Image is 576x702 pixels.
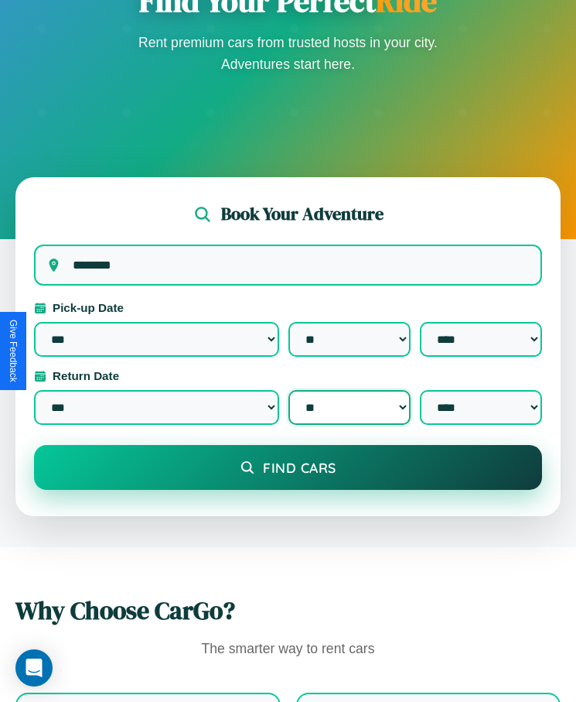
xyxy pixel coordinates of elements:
p: The smarter way to rent cars [15,637,561,662]
h2: Book Your Adventure [221,202,383,226]
h2: Why Choose CarGo? [15,594,561,628]
label: Pick-up Date [34,301,542,314]
button: Find Cars [34,445,542,490]
div: Open Intercom Messenger [15,649,53,687]
label: Return Date [34,369,542,382]
div: Give Feedback [8,320,19,382]
p: Rent premium cars from trusted hosts in your city. Adventures start here. [134,32,443,75]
